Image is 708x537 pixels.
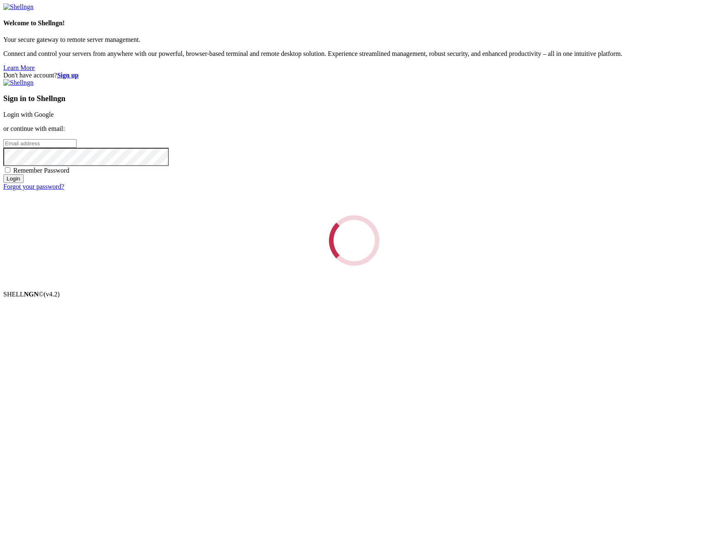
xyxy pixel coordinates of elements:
a: Login with Google [3,111,54,118]
div: Loading... [323,209,385,272]
span: 4.2.0 [44,291,60,298]
input: Remember Password [5,167,10,173]
span: Remember Password [13,167,70,174]
span: SHELL © [3,291,60,298]
div: Don't have account? [3,72,705,79]
p: Connect and control your servers from anywhere with our powerful, browser-based terminal and remo... [3,50,705,58]
a: Learn More [3,64,35,71]
h3: Sign in to Shellngn [3,94,705,103]
h4: Welcome to Shellngn! [3,19,705,27]
b: NGN [24,291,39,298]
input: Email address [3,139,77,148]
input: Login [3,174,24,183]
p: or continue with email: [3,125,705,132]
a: Sign up [57,72,79,79]
img: Shellngn [3,79,34,87]
p: Your secure gateway to remote server management. [3,36,705,43]
a: Forgot your password? [3,183,64,190]
img: Shellngn [3,3,34,11]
